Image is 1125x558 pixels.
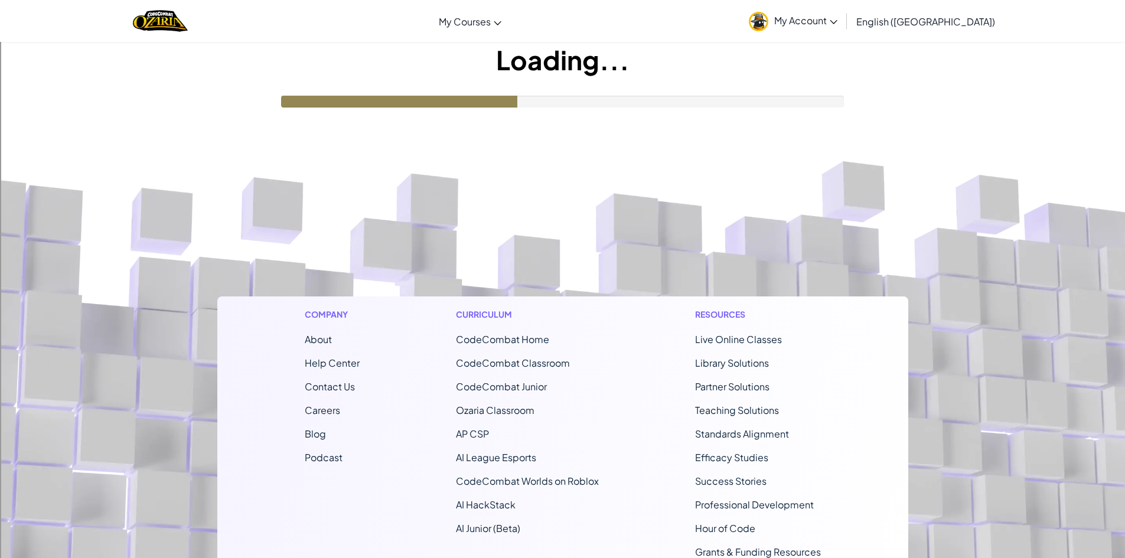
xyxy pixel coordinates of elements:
a: My Account [743,2,843,40]
img: Home [133,9,188,33]
span: My Account [774,14,837,27]
a: English ([GEOGRAPHIC_DATA]) [850,5,1001,37]
a: Ozaria by CodeCombat logo [133,9,188,33]
img: avatar [749,12,768,31]
span: English ([GEOGRAPHIC_DATA]) [856,15,995,28]
span: My Courses [439,15,491,28]
a: My Courses [433,5,507,37]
